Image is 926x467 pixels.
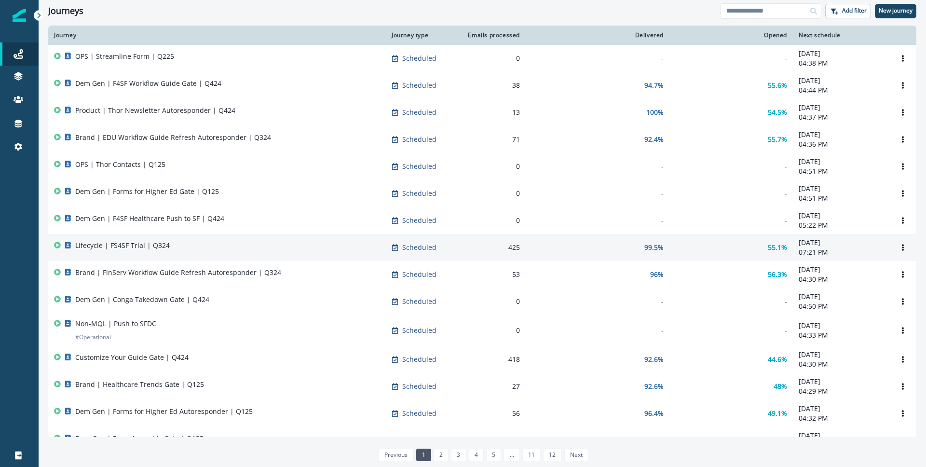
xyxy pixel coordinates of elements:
[895,323,911,338] button: Options
[464,382,520,391] div: 27
[486,449,501,461] a: Page 5
[895,267,911,282] button: Options
[799,238,884,247] p: [DATE]
[48,207,916,234] a: Dem Gen | F4SF Healthcare Push to SF | Q424Scheduled0--[DATE]05:22 PMOptions
[675,436,787,445] div: -
[464,81,520,90] div: 38
[464,54,520,63] div: 0
[464,409,520,418] div: 56
[402,326,436,335] p: Scheduled
[799,404,884,413] p: [DATE]
[464,216,520,225] div: 0
[75,52,174,61] p: OPS | Streamline Form | Q225
[675,31,787,39] div: Opened
[48,72,916,99] a: Dem Gen | F4SF Workflow Guide Gate | Q424Scheduled3894.7%55.6%[DATE]04:44 PMOptions
[799,103,884,112] p: [DATE]
[402,436,436,445] p: Scheduled
[646,108,664,117] p: 100%
[799,292,884,302] p: [DATE]
[768,135,787,144] p: 55.7%
[768,243,787,252] p: 55.1%
[75,241,170,250] p: Lifecycle | FS4SF Trial | Q324
[543,449,561,461] a: Page 12
[895,105,911,120] button: Options
[895,379,911,394] button: Options
[392,31,452,39] div: Journey type
[464,355,520,364] div: 418
[675,216,787,225] div: -
[768,355,787,364] p: 44.6%
[644,355,664,364] p: 92.6%
[75,407,253,416] p: Dem Gen | Forms for Higher Ed Autoresponder | Q125
[531,54,664,63] div: -
[48,234,916,261] a: Lifecycle | FS4SF Trial | Q324Scheduled42599.5%55.1%[DATE]07:21 PMOptions
[469,449,484,461] a: Page 4
[504,449,519,461] a: Jump forward
[644,81,664,90] p: 94.7%
[799,350,884,359] p: [DATE]
[531,436,664,445] div: -
[48,373,916,400] a: Brand | Healthcare Trends Gate | Q125Scheduled2792.6%48%[DATE]04:29 PMOptions
[451,449,466,461] a: Page 3
[895,51,911,66] button: Options
[799,58,884,68] p: 04:38 PM
[376,449,588,461] ul: Pagination
[799,31,884,39] div: Next schedule
[895,240,911,255] button: Options
[75,332,111,342] p: # Operational
[799,330,884,340] p: 04:33 PM
[799,166,884,176] p: 04:51 PM
[48,288,916,315] a: Dem Gen | Conga Takedown Gate | Q424Scheduled0--[DATE]04:50 PMOptions
[799,76,884,85] p: [DATE]
[48,153,916,180] a: OPS | Thor Contacts | Q125Scheduled0--[DATE]04:51 PMOptions
[799,49,884,58] p: [DATE]
[522,449,541,461] a: Page 11
[75,295,209,304] p: Dem Gen | Conga Takedown Gate | Q424
[799,413,884,423] p: 04:32 PM
[799,359,884,369] p: 04:30 PM
[402,382,436,391] p: Scheduled
[75,353,189,362] p: Customize Your Guide Gate | Q424
[48,427,916,454] a: Dem Gen | Form Assembly Gate | Q125Scheduled0--[DATE]05:11 PMOptions
[75,380,204,389] p: Brand | Healthcare Trends Gate | Q125
[48,99,916,126] a: Product | Thor Newsletter Autoresponder | Q424Scheduled13100%54.5%[DATE]04:37 PMOptions
[675,326,787,335] div: -
[799,130,884,139] p: [DATE]
[895,352,911,367] button: Options
[531,326,664,335] div: -
[799,157,884,166] p: [DATE]
[402,270,436,279] p: Scheduled
[799,211,884,220] p: [DATE]
[75,214,224,223] p: Dem Gen | F4SF Healthcare Push to SF | Q424
[768,270,787,279] p: 56.3%
[531,162,664,171] div: -
[464,436,520,445] div: 0
[75,434,204,443] p: Dem Gen | Form Assembly Gate | Q125
[48,126,916,153] a: Brand | EDU Workflow Guide Refresh Autoresponder | Q324Scheduled7192.4%55.7%[DATE]04:36 PMOptions
[13,9,26,22] img: Inflection
[895,213,911,228] button: Options
[650,270,664,279] p: 96%
[644,409,664,418] p: 96.4%
[531,189,664,198] div: -
[895,132,911,147] button: Options
[895,78,911,93] button: Options
[48,6,83,16] h1: Journeys
[402,162,436,171] p: Scheduled
[48,315,916,346] a: Non-MQL | Push to SFDC#OperationalScheduled0--[DATE]04:33 PMOptions
[799,220,884,230] p: 05:22 PM
[402,297,436,306] p: Scheduled
[875,4,916,18] button: New journey
[464,326,520,335] div: 0
[464,189,520,198] div: 0
[799,321,884,330] p: [DATE]
[464,243,520,252] div: 425
[675,54,787,63] div: -
[799,431,884,440] p: [DATE]
[402,409,436,418] p: Scheduled
[774,382,787,391] p: 48%
[416,449,431,461] a: Page 1 is your current page
[799,193,884,203] p: 04:51 PM
[75,79,221,88] p: Dem Gen | F4SF Workflow Guide Gate | Q424
[799,139,884,149] p: 04:36 PM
